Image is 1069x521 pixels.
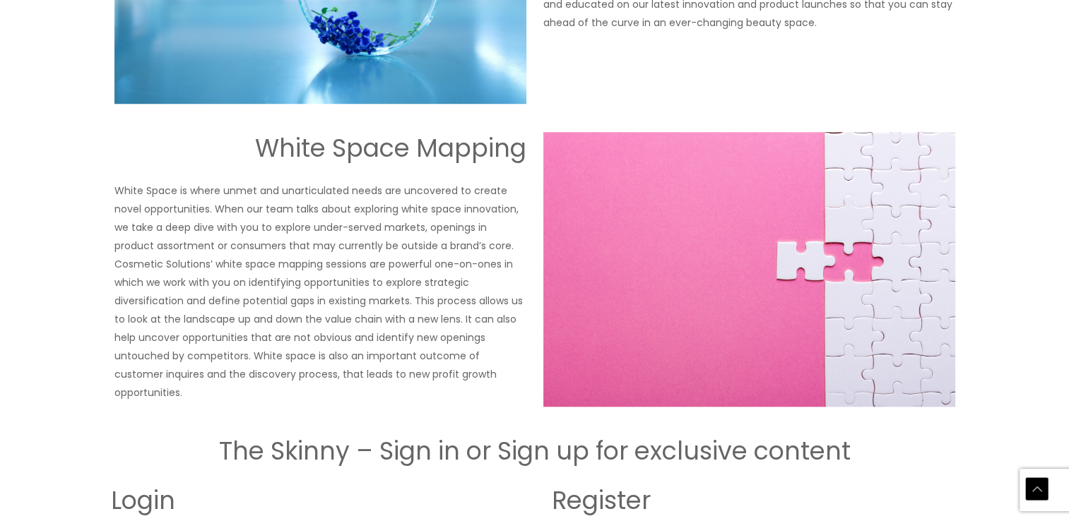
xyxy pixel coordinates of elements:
[552,484,959,517] h2: Register
[114,181,526,402] p: White Space is where unmet and unarticulated needs are uncovered to create novel opportunities. W...
[111,484,518,517] h2: Login
[111,435,959,467] h2: The Skinny – Sign in or Sign up for exclusive content
[543,132,955,406] img: Private Label Skincare manufacturers Cosmetic Solutions White Space Mapping Image features a Whit...
[114,132,526,164] h2: White Space Mapping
